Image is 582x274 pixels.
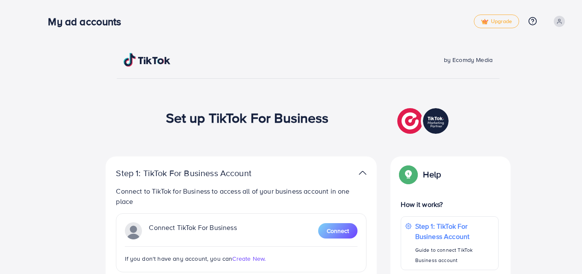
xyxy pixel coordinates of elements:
[481,18,512,25] span: Upgrade
[415,245,494,265] p: Guide to connect TikTok Business account
[116,168,278,178] p: Step 1: TikTok For Business Account
[48,15,128,28] h3: My ad accounts
[415,221,494,242] p: Step 1: TikTok For Business Account
[359,167,366,179] img: TikTok partner
[474,15,519,28] a: tickUpgrade
[444,56,493,64] span: by Ecomdy Media
[124,53,171,67] img: TikTok
[166,109,329,126] h1: Set up TikTok For Business
[397,106,451,136] img: TikTok partner
[423,169,441,180] p: Help
[401,199,498,209] p: How it works?
[481,19,488,25] img: tick
[401,167,416,182] img: Popup guide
